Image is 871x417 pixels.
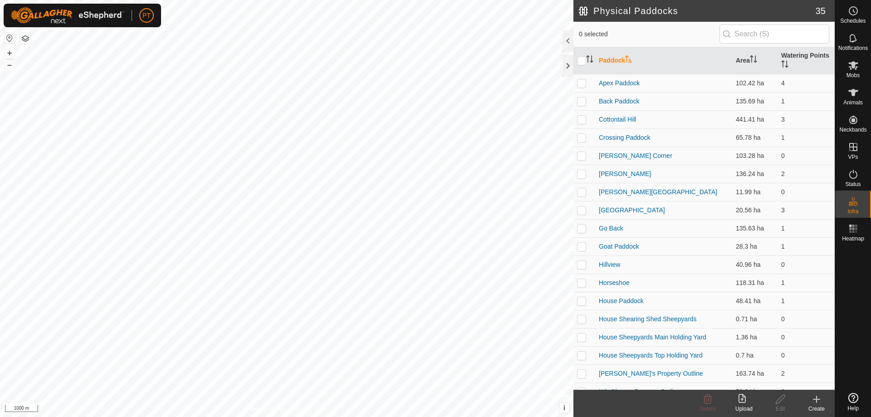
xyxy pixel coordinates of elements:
span: 35 [816,4,826,18]
span: Delete [700,406,716,412]
span: Mobs [847,73,860,78]
p-sorticon: Activate to sort [781,62,788,69]
img: Gallagher Logo [11,7,124,24]
td: 0 [778,183,835,201]
td: 1 [778,92,835,110]
span: Help [847,406,859,411]
span: Notifications [838,45,868,51]
td: 3 [778,110,835,128]
span: Heatmap [842,236,864,241]
span: 0 selected [579,29,719,39]
a: Contact Us [296,405,323,413]
th: Paddock [595,47,732,74]
a: House Sheepyards Top Holding Yard [599,352,703,359]
td: 20.56 ha [732,201,778,219]
td: 0.7 ha [732,346,778,364]
td: 2 [778,364,835,383]
td: 0 [778,328,835,346]
p-sorticon: Activate to sort [750,57,757,64]
td: 1 [778,219,835,237]
button: Reset Map [4,33,15,44]
td: 0.71 ha [732,310,778,328]
div: Create [798,405,835,413]
td: 4 [778,74,835,92]
td: 0 [778,255,835,274]
button: + [4,48,15,59]
td: 441.41 ha [732,110,778,128]
td: 136.24 ha [732,165,778,183]
span: Status [845,182,861,187]
td: 0 [778,346,835,364]
td: 2 [778,165,835,183]
input: Search (S) [719,25,829,44]
h2: Physical Paddocks [579,5,816,16]
td: 0 [778,310,835,328]
th: Watering Points [778,47,835,74]
td: 3 [778,201,835,219]
span: Animals [843,100,863,105]
td: 50.24 ha [732,383,778,401]
td: 102.42 ha [732,74,778,92]
a: [PERSON_NAME]'s Property Outline [599,370,703,377]
a: [GEOGRAPHIC_DATA] [599,206,665,214]
span: VPs [848,154,858,160]
td: 135.63 ha [732,219,778,237]
a: [PERSON_NAME][GEOGRAPHIC_DATA] [599,188,717,196]
a: House Sheepyards Main Holding Yard [599,334,706,341]
td: 0 [778,147,835,165]
td: 0 [778,383,835,401]
a: Go Back [599,225,623,232]
td: 163.74 ha [732,364,778,383]
td: 1 [778,237,835,255]
a: Hillview [599,261,620,268]
span: Schedules [840,18,866,24]
a: House Shearing Shed Sheepyards [599,315,697,323]
p-sorticon: Activate to sort [586,57,593,64]
div: Edit [762,405,798,413]
td: 103.28 ha [732,147,778,165]
span: PT [142,11,151,20]
td: 1 [778,128,835,147]
a: Crossing Paddock [599,134,651,141]
span: Neckbands [839,127,866,132]
td: 65.78 ha [732,128,778,147]
a: Cottontail Hill [599,116,636,123]
a: Horseshoe [599,279,630,286]
a: Goat Paddock [599,243,639,250]
td: 1 [778,274,835,292]
th: Area [732,47,778,74]
span: Infra [847,209,858,214]
td: 1.36 ha [732,328,778,346]
a: Help [835,389,871,415]
button: i [559,403,569,413]
td: 1 [778,292,835,310]
a: House Paddock [599,297,644,304]
td: 11.99 ha [732,183,778,201]
td: 28.3 ha [732,237,778,255]
td: 48.41 ha [732,292,778,310]
button: Map Layers [20,33,31,44]
td: 118.31 ha [732,274,778,292]
button: – [4,59,15,70]
a: Privacy Policy [251,405,285,413]
span: i [563,404,565,412]
a: Apex Paddock [599,79,640,87]
p-sorticon: Activate to sort [625,57,632,64]
a: [PERSON_NAME] [599,170,651,177]
td: 135.69 ha [732,92,778,110]
a: Nth Glenroy Property Outline [599,388,680,395]
a: [PERSON_NAME] Corner [599,152,672,159]
a: Back Paddock [599,98,640,105]
div: Upload [726,405,762,413]
td: 40.96 ha [732,255,778,274]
